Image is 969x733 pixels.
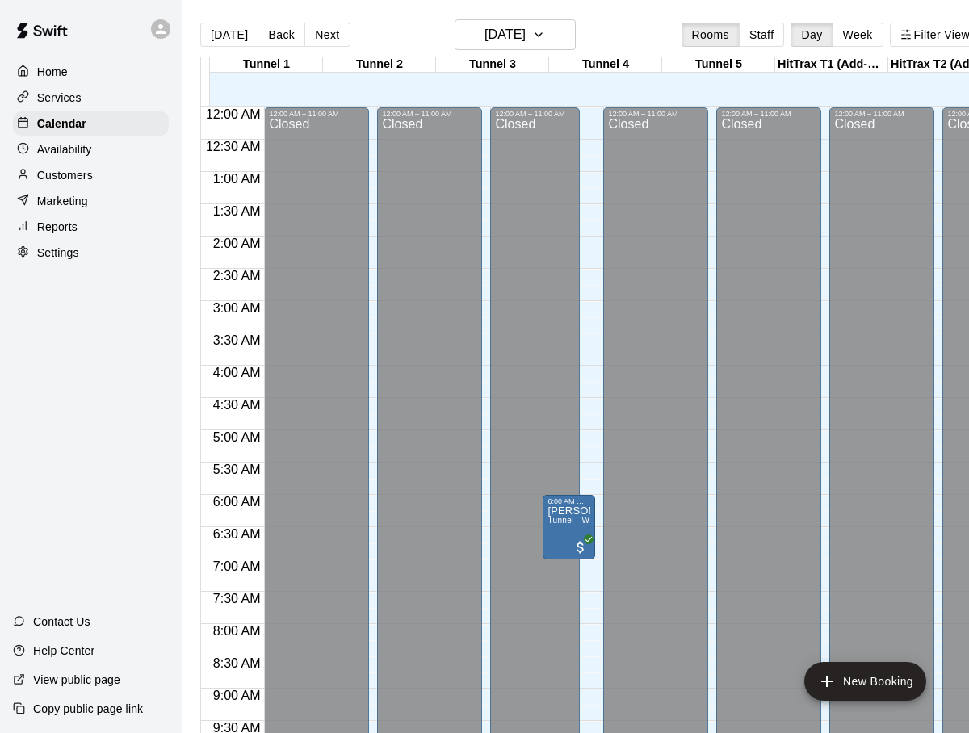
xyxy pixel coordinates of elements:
[209,398,265,412] span: 4:30 AM
[721,110,816,118] div: 12:00 AM – 11:00 AM
[13,137,169,161] a: Availability
[209,495,265,509] span: 6:00 AM
[37,90,82,106] p: Services
[37,193,88,209] p: Marketing
[382,110,477,118] div: 12:00 AM – 11:00 AM
[209,527,265,541] span: 6:30 AM
[304,23,350,47] button: Next
[608,110,703,118] div: 12:00 AM – 11:00 AM
[547,516,696,525] span: Tunnel - Without HitTrax - Long Tunnel
[209,204,265,218] span: 1:30 AM
[37,245,79,261] p: Settings
[436,57,549,73] div: Tunnel 3
[258,23,305,47] button: Back
[269,110,364,118] div: 12:00 AM – 11:00 AM
[573,539,589,555] span: All customers have paid
[791,23,833,47] button: Day
[543,495,595,559] div: 6:00 AM – 7:00 AM: Chris Shill
[37,141,92,157] p: Availability
[455,19,576,50] button: [DATE]
[662,57,775,73] div: Tunnel 5
[33,701,143,717] p: Copy public page link
[209,269,265,283] span: 2:30 AM
[209,366,265,379] span: 4:00 AM
[833,23,883,47] button: Week
[209,689,265,702] span: 9:00 AM
[13,163,169,187] a: Customers
[209,333,265,347] span: 3:30 AM
[209,237,265,250] span: 2:00 AM
[202,107,265,121] span: 12:00 AM
[209,592,265,605] span: 7:30 AM
[13,86,169,110] a: Services
[13,111,169,136] a: Calendar
[834,110,929,118] div: 12:00 AM – 11:00 AM
[13,189,169,213] a: Marketing
[37,219,78,235] p: Reports
[775,57,888,73] div: HitTrax T1 (Add-On Service)
[209,463,265,476] span: 5:30 AM
[37,167,93,183] p: Customers
[209,624,265,638] span: 8:00 AM
[484,23,526,46] h6: [DATE]
[682,23,740,47] button: Rooms
[200,23,258,47] button: [DATE]
[209,172,265,186] span: 1:00 AM
[209,430,265,444] span: 5:00 AM
[210,57,323,73] div: Tunnel 1
[209,559,265,573] span: 7:00 AM
[13,241,169,265] a: Settings
[547,497,590,505] div: 6:00 AM – 7:00 AM
[549,57,662,73] div: Tunnel 4
[495,110,575,118] div: 12:00 AM – 11:00 AM
[804,662,926,701] button: add
[33,614,90,630] p: Contact Us
[37,64,68,80] p: Home
[209,301,265,315] span: 3:00 AM
[33,672,120,688] p: View public page
[323,57,436,73] div: Tunnel 2
[739,23,785,47] button: Staff
[209,656,265,670] span: 8:30 AM
[33,643,94,659] p: Help Center
[13,215,169,239] a: Reports
[202,140,265,153] span: 12:30 AM
[37,115,86,132] p: Calendar
[13,60,169,84] a: Home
